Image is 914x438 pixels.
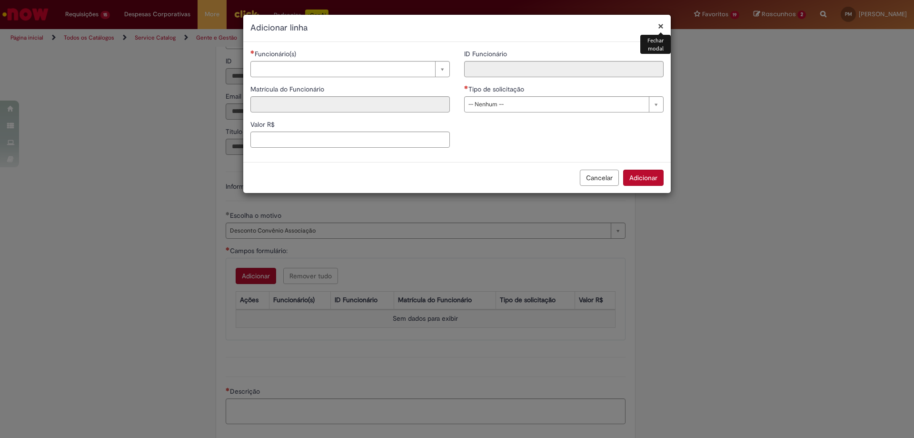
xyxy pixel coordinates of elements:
[250,96,450,112] input: Matrícula do Funcionário
[250,85,326,93] span: Somente leitura - Matrícula do Funcionário
[658,21,664,31] button: Fechar modal
[468,97,644,112] span: -- Nenhum --
[464,61,664,77] input: ID Funcionário
[250,50,255,54] span: Necessários
[580,170,619,186] button: Cancelar
[250,22,664,34] h2: Adicionar linha
[623,170,664,186] button: Adicionar
[464,50,509,58] span: Somente leitura - ID Funcionário
[250,61,450,77] a: Limpar campo Funcionário(s)
[255,50,298,58] span: Necessários - Funcionário(s)
[250,120,277,129] span: Valor R$
[464,85,468,89] span: Necessários
[250,132,450,148] input: Valor R$
[468,85,526,93] span: Tipo de solicitação
[640,35,671,54] div: Fechar modal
